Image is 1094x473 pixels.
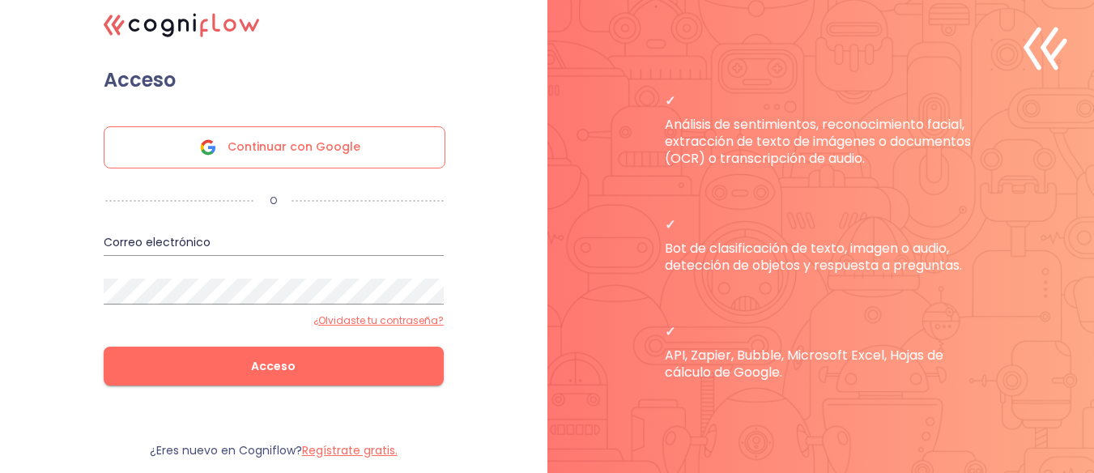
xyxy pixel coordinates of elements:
button: Acceso [104,347,444,386]
font: Análisis de sentimientos, reconocimiento facial, extracción de texto de imágenes o documentos (OC... [665,115,971,168]
font: ¿Olvidaste tu contraseña? [313,313,444,327]
font: Regístrate gratis. [302,442,398,458]
font: Bot de clasificación de texto, imagen o audio, detección de objetos y respuesta a preguntas. [665,239,962,275]
font: API, Zapier, Bubble, Microsoft Excel, Hojas de cálculo de Google. [665,346,943,381]
font: O [270,194,277,207]
font: ✓ [665,92,675,110]
font: ✓ [665,215,675,234]
font: ¿Eres nuevo en Cogniflow? [150,442,302,458]
div: Continuar con Google [104,126,445,168]
font: Acceso [104,66,176,93]
font: Acceso [251,358,296,374]
font: Continuar con Google [228,138,360,155]
font: ✓ [665,322,675,341]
